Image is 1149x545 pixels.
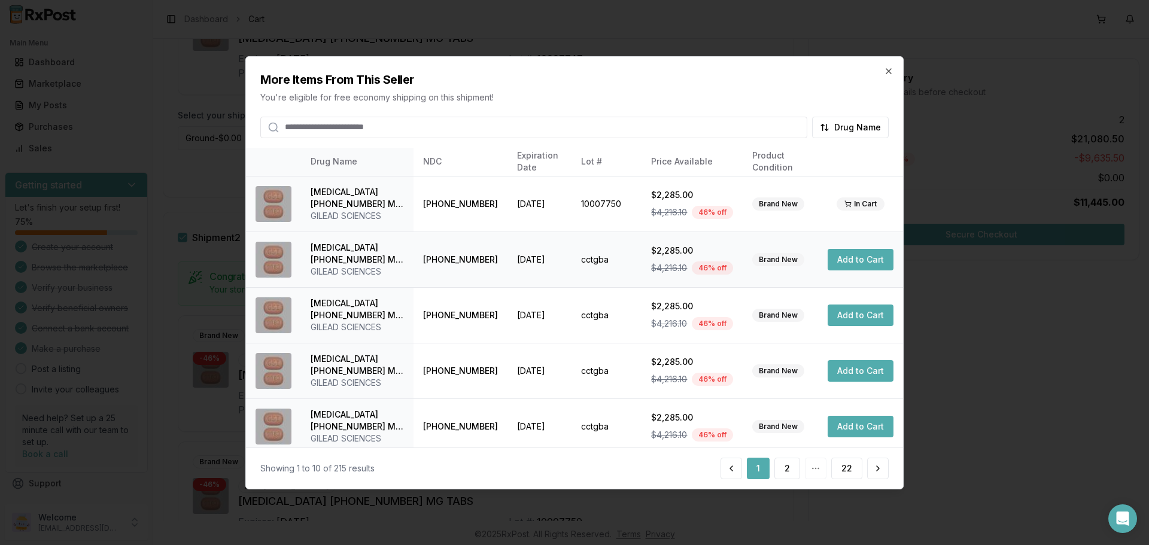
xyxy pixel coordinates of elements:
button: 22 [831,458,862,479]
span: Drug Name [834,121,881,133]
td: [PHONE_NUMBER] [414,232,507,287]
div: GILEAD SCIENCES [311,266,404,278]
td: cctgba [572,287,642,343]
div: GILEAD SCIENCES [311,433,404,444]
td: [DATE] [507,287,572,343]
img: Biktarvy 50-200-25 MG TABS [256,353,291,389]
button: Add to Cart [828,416,893,437]
div: [MEDICAL_DATA] [PHONE_NUMBER] MG TABS [311,297,404,321]
th: Drug Name [301,147,414,176]
div: Brand New [752,309,804,322]
h2: More Items From This Seller [260,71,889,87]
td: [PHONE_NUMBER] [414,287,507,343]
button: Add to Cart [828,249,893,270]
div: 46 % off [692,428,733,442]
div: GILEAD SCIENCES [311,321,404,333]
div: Showing 1 to 10 of 215 results [260,462,375,474]
div: 46 % off [692,261,733,275]
div: $2,285.00 [651,412,733,424]
div: $2,285.00 [651,189,733,201]
div: [MEDICAL_DATA] [PHONE_NUMBER] MG TABS [311,186,404,210]
button: Drug Name [812,116,889,138]
td: [DATE] [507,232,572,287]
span: $4,216.10 [651,262,687,274]
th: Expiration Date [507,147,572,176]
span: $4,216.10 [651,429,687,441]
td: 10007750 [572,176,642,232]
td: [PHONE_NUMBER] [414,398,507,454]
td: [DATE] [507,176,572,232]
td: [PHONE_NUMBER] [414,343,507,398]
th: Lot # [572,147,642,176]
div: GILEAD SCIENCES [311,210,404,222]
span: $4,216.10 [651,318,687,330]
div: $2,285.00 [651,300,733,312]
img: Biktarvy 50-200-25 MG TABS [256,242,291,278]
div: Brand New [752,197,804,211]
div: 46 % off [692,317,733,330]
div: Brand New [752,364,804,377]
div: $2,285.00 [651,245,733,257]
img: Biktarvy 50-200-25 MG TABS [256,297,291,333]
div: Brand New [752,420,804,433]
span: $4,216.10 [651,206,687,218]
td: cctgba [572,232,642,287]
td: [DATE] [507,398,572,454]
div: [MEDICAL_DATA] [PHONE_NUMBER] MG TABS [311,409,404,433]
button: Add to Cart [828,305,893,326]
div: [MEDICAL_DATA] [PHONE_NUMBER] MG TABS [311,353,404,377]
td: cctgba [572,398,642,454]
img: Biktarvy 50-200-25 MG TABS [256,186,291,222]
th: NDC [414,147,507,176]
div: Brand New [752,253,804,266]
div: GILEAD SCIENCES [311,377,404,389]
td: cctgba [572,343,642,398]
th: Product Condition [743,147,818,176]
div: [MEDICAL_DATA] [PHONE_NUMBER] MG TABS [311,242,404,266]
th: Price Available [642,147,743,176]
span: $4,216.10 [651,373,687,385]
p: You're eligible for free economy shipping on this shipment! [260,91,889,103]
button: Add to Cart [828,360,893,382]
button: 2 [774,458,800,479]
div: 46 % off [692,373,733,386]
div: 46 % off [692,206,733,219]
td: [PHONE_NUMBER] [414,176,507,232]
button: 1 [747,458,770,479]
div: In Cart [837,197,884,211]
img: Biktarvy 50-200-25 MG TABS [256,409,291,444]
td: [DATE] [507,343,572,398]
div: $2,285.00 [651,356,733,368]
